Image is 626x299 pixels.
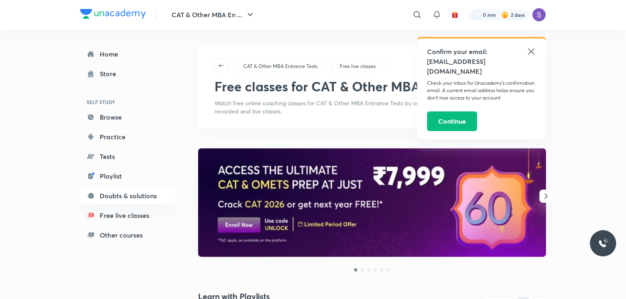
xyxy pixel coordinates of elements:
p: Free live classes [340,63,376,70]
img: avatar [451,11,459,18]
a: Practice [80,129,175,145]
button: CAT & Other MBA En ... [167,7,260,23]
div: Store [100,69,121,79]
h6: SELF STUDY [80,95,175,109]
a: CAT & Other MBA Entrance Tests [242,63,319,70]
a: Browse [80,109,175,125]
img: streak [501,11,509,19]
img: banner [198,148,546,257]
a: Company Logo [80,9,146,21]
img: Sapara Premji [532,8,546,22]
a: Doubts & solutions [80,188,175,204]
h1: Free classes for CAT & Other MBA Entrance Tests [215,79,512,94]
p: Check your inbox for Unacademy’s confirmation email. A current email address helps ensure you don... [427,79,536,102]
p: CAT & Other MBA Entrance Tests [243,63,318,70]
a: Other courses [80,227,175,243]
img: ttu [598,238,608,248]
a: Playlist [80,168,175,184]
a: Tests [80,148,175,165]
a: banner [198,148,546,258]
button: Continue [427,111,477,131]
p: Watch free online coaching classes for CAT & Other MBA Entrance Tests by our best educators. You ... [215,99,530,116]
a: Home [80,46,175,62]
button: avatar [448,8,462,21]
h5: [EMAIL_ADDRESS][DOMAIN_NAME] [427,57,536,76]
img: Company Logo [80,9,146,19]
a: Free live classes [80,207,175,224]
a: Store [80,66,175,82]
h5: Confirm your email: [427,47,536,57]
a: Free live classes [338,63,377,70]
